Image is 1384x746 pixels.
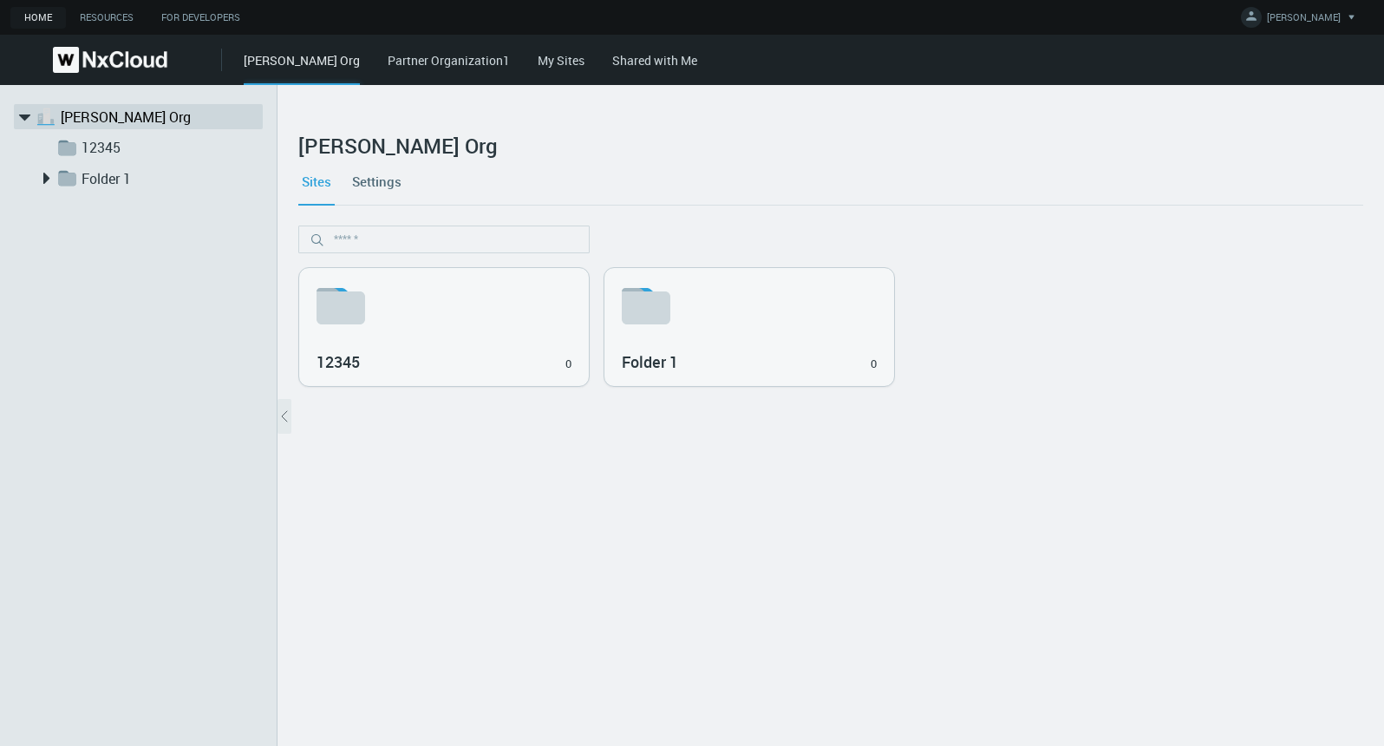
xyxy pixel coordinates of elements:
[66,7,147,29] a: Resources
[871,356,877,373] div: 0
[298,134,1363,158] h2: [PERSON_NAME] Org
[10,7,66,29] a: Home
[244,51,360,85] div: [PERSON_NAME] Org
[349,158,405,205] a: Settings
[147,7,254,29] a: For Developers
[53,47,167,73] img: Nx Cloud logo
[612,52,697,69] a: Shared with Me
[388,52,510,69] a: Partner Organization1
[317,351,360,372] nx-search-highlight: 12345
[61,107,234,128] a: [PERSON_NAME] Org
[1267,10,1341,30] span: [PERSON_NAME]
[538,52,584,69] a: My Sites
[82,168,255,189] a: Folder 1
[565,356,571,373] div: 0
[82,137,255,158] a: 12345
[622,351,678,372] nx-search-highlight: Folder 1
[298,158,335,205] a: Sites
